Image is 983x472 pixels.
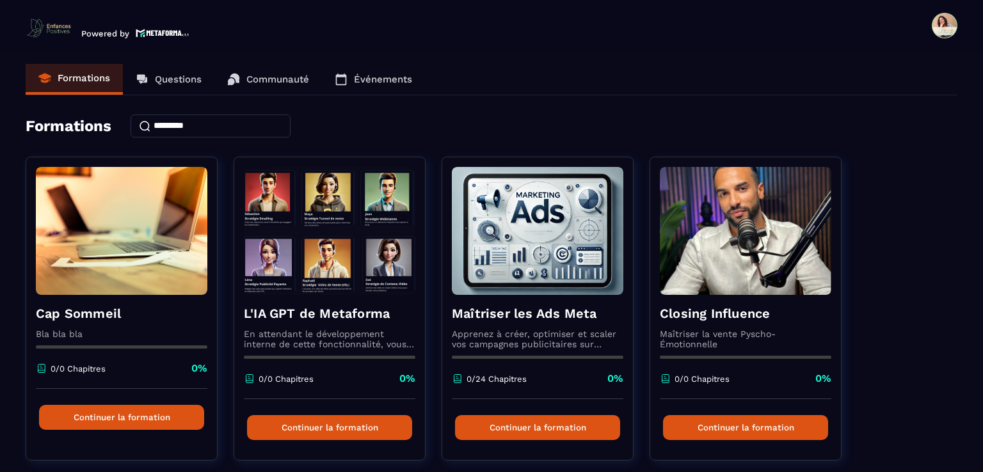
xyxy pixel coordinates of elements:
[354,74,412,85] p: Événements
[452,304,623,322] h4: Maîtriser les Ads Meta
[58,72,110,84] p: Formations
[244,304,415,322] h4: L'IA GPT de Metaforma
[36,167,207,295] img: formation-background
[660,304,831,322] h4: Closing Influence
[455,415,620,440] button: Continuer la formation
[663,415,828,440] button: Continuer la formation
[675,374,730,384] p: 0/0 Chapitres
[452,167,623,295] img: formation-background
[36,329,207,339] p: Bla bla bla
[607,372,623,386] p: 0%
[51,364,106,374] p: 0/0 Chapitres
[660,329,831,349] p: Maîtriser la vente Pyscho-Émotionnelle
[36,304,207,322] h4: Cap Sommeil
[244,167,415,295] img: formation-background
[39,405,204,430] button: Continuer la formation
[259,374,314,384] p: 0/0 Chapitres
[155,74,202,85] p: Questions
[26,18,72,38] img: logo-branding
[123,64,214,95] a: Questions
[247,415,412,440] button: Continuer la formation
[191,361,207,375] p: 0%
[26,64,123,95] a: Formations
[26,117,111,135] h4: Formations
[467,374,527,384] p: 0/24 Chapitres
[246,74,309,85] p: Communauté
[452,329,623,349] p: Apprenez à créer, optimiser et scaler vos campagnes publicitaires sur Facebook et Instagram.
[244,329,415,349] p: En attendant le développement interne de cette fonctionnalité, vous pouvez déjà l’utiliser avec C...
[399,372,415,386] p: 0%
[214,64,322,95] a: Communauté
[815,372,831,386] p: 0%
[322,64,425,95] a: Événements
[136,28,189,38] img: logo
[660,167,831,295] img: formation-background
[81,29,129,38] p: Powered by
